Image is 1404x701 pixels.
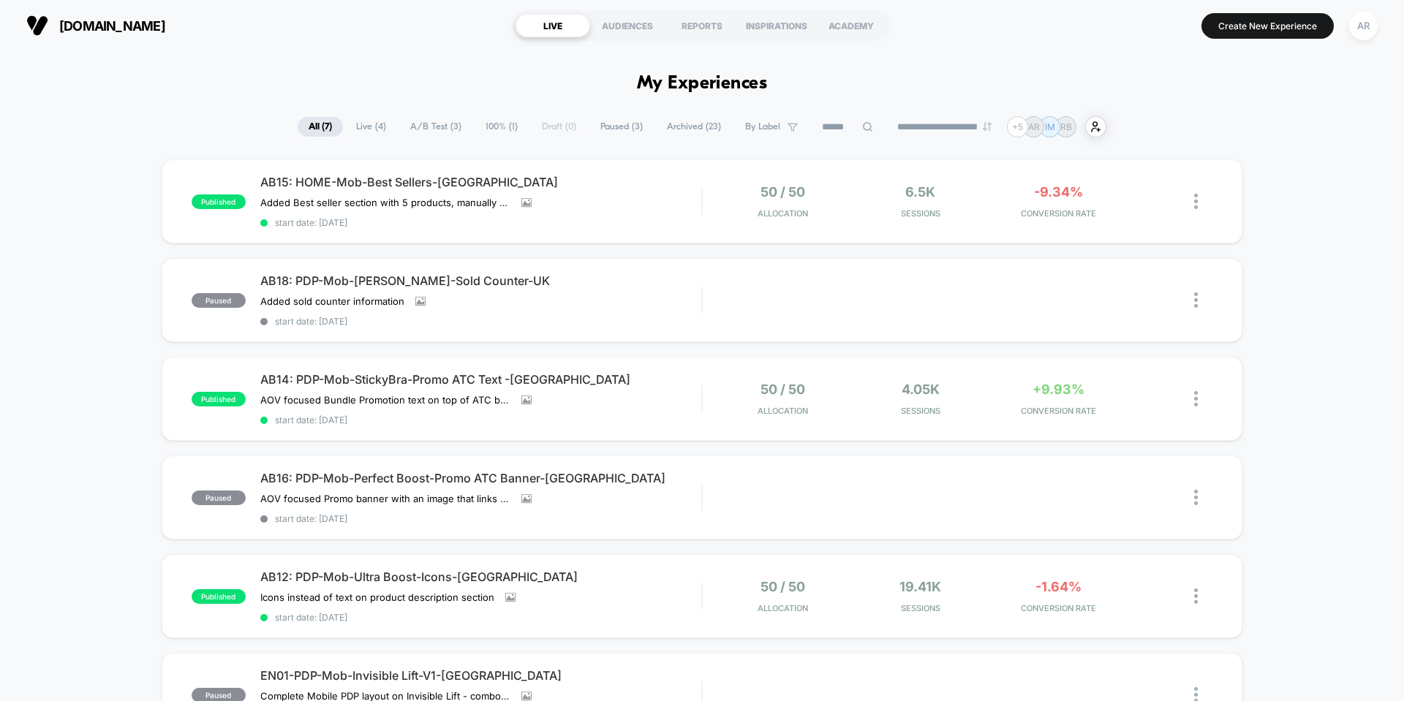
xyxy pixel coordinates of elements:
span: published [192,589,246,604]
span: AOV focused Bundle Promotion text on top of ATC button that links to the Sticky Bra BundleAdded t... [260,394,510,406]
span: 100% ( 1 ) [475,117,529,137]
span: start date: [DATE] [260,513,701,524]
span: Paused ( 3 ) [589,117,654,137]
img: end [983,122,992,131]
span: Sessions [856,208,986,219]
span: Sessions [856,406,986,416]
span: start date: [DATE] [260,316,701,327]
span: published [192,392,246,406]
span: All ( 7 ) [298,117,343,137]
span: 4.05k [902,382,940,397]
img: close [1194,588,1198,604]
img: close [1194,292,1198,308]
span: Allocation [758,603,808,613]
div: REPORTS [665,14,739,37]
span: 50 / 50 [760,184,805,200]
span: Added Best seller section with 5 products, manually selected, right after the banner. [260,197,510,208]
span: 6.5k [905,184,935,200]
button: [DOMAIN_NAME] [22,14,170,37]
span: Live ( 4 ) [345,117,397,137]
span: AB15: HOME-Mob-Best Sellers-[GEOGRAPHIC_DATA] [260,175,701,189]
span: AB16: PDP-Mob-Perfect Boost-Promo ATC Banner-[GEOGRAPHIC_DATA] [260,471,701,485]
img: close [1194,490,1198,505]
h1: My Experiences [637,73,768,94]
span: AB18: PDP-Mob-[PERSON_NAME]-Sold Counter-UK [260,273,701,288]
span: -1.64% [1035,579,1082,594]
button: AR [1345,11,1382,41]
span: start date: [DATE] [260,612,701,623]
span: EN01-PDP-Mob-Invisible Lift-V1-[GEOGRAPHIC_DATA] [260,668,701,683]
span: paused [192,293,246,308]
span: [DOMAIN_NAME] [59,18,165,34]
span: 50 / 50 [760,579,805,594]
div: INSPIRATIONS [739,14,814,37]
span: paused [192,490,246,505]
span: published [192,194,246,209]
span: CONVERSION RATE [993,208,1124,219]
span: Allocation [758,208,808,219]
span: AB12: PDP-Mob-Ultra Boost-Icons-[GEOGRAPHIC_DATA] [260,569,701,584]
span: Allocation [758,406,808,416]
span: 50 / 50 [760,382,805,397]
span: Added sold counter information [260,295,404,307]
p: AR [1028,121,1040,132]
img: Visually logo [26,15,48,37]
span: Archived ( 23 ) [656,117,732,137]
p: RB [1060,121,1072,132]
span: 19.41k [899,579,941,594]
p: IM [1045,121,1055,132]
span: Sessions [856,603,986,613]
img: close [1194,391,1198,406]
span: -9.34% [1034,184,1083,200]
span: A/B Test ( 3 ) [399,117,472,137]
span: AOV focused Promo banner with an image that links to the Bundles collection page—added above the ... [260,493,510,504]
img: close [1194,194,1198,209]
span: CONVERSION RATE [993,603,1124,613]
span: Icons instead of text on product description section [260,591,494,603]
div: AUDIENCES [590,14,665,37]
span: CONVERSION RATE [993,406,1124,416]
div: + 5 [1007,116,1028,137]
span: By Label [745,121,780,132]
div: ACADEMY [814,14,888,37]
button: Create New Experience [1201,13,1334,39]
div: AR [1349,12,1378,40]
span: +9.93% [1033,382,1084,397]
span: AB14: PDP-Mob-StickyBra-Promo ATC Text -[GEOGRAPHIC_DATA] [260,372,701,387]
span: start date: [DATE] [260,414,701,425]
div: LIVE [516,14,590,37]
span: start date: [DATE] [260,217,701,228]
